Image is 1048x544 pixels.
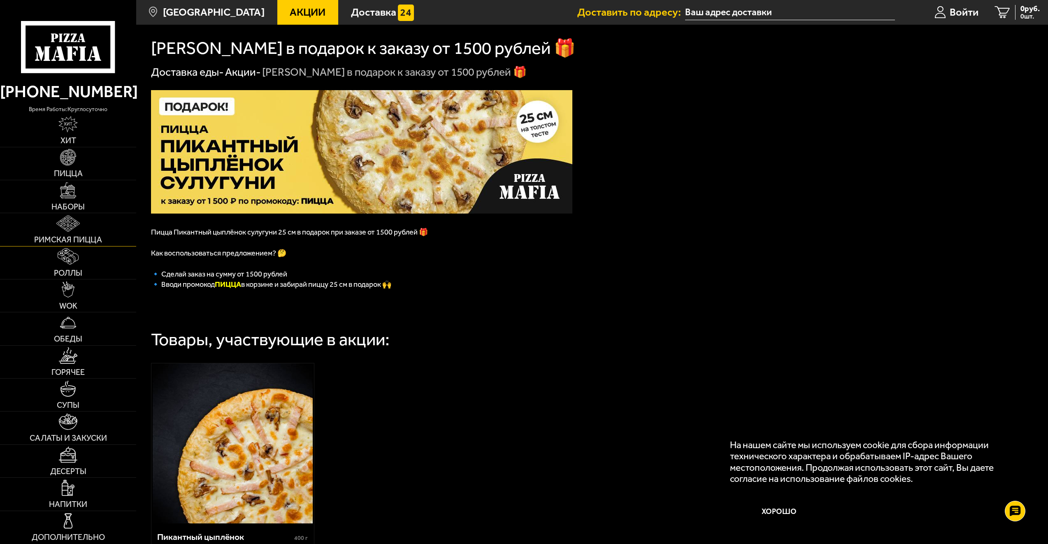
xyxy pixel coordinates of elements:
[151,228,428,237] span: Пицца Пикантный цыплёнок сулугуни 25 см в подарок при заказе от 1500 рублей 🎁
[51,203,85,211] span: Наборы
[262,65,527,79] div: [PERSON_NAME] в подарок к заказу от 1500 рублей 🎁
[1020,13,1040,20] span: 0 шт.
[163,7,265,17] span: [GEOGRAPHIC_DATA]
[57,401,79,409] span: Супы
[54,170,83,178] span: Пицца
[59,302,77,310] span: WOK
[151,40,576,57] h1: [PERSON_NAME] в подарок к заказу от 1500 рублей 🎁
[398,5,414,21] img: 15daf4d41897b9f0e9f617042186c801.svg
[290,7,325,17] span: Акции
[49,500,87,509] span: Напитки
[32,533,105,542] span: Дополнительно
[351,7,396,17] span: Доставка
[151,363,314,523] a: Пикантный цыплёнок сулугуни 25 см (толстое с сыром)
[60,137,76,145] span: Хит
[50,467,86,476] span: Десерты
[34,236,102,244] span: Римская пицца
[294,535,308,542] span: 400 г
[54,269,82,277] span: Роллы
[51,368,85,377] span: Горячее
[730,495,828,528] button: Хорошо
[730,439,1018,485] p: На нашем сайте мы используем cookie для сбора информации технического характера и обрабатываем IP...
[215,280,241,289] b: ПИЦЦА
[685,5,895,20] input: Ваш адрес доставки
[151,280,391,289] span: 🔹 Вводи промокод в корзине и забирай пиццу 25 см в подарок 🙌
[151,90,572,214] img: 1024x1024
[225,65,261,79] a: Акции-
[153,363,313,523] img: Пикантный цыплёнок сулугуни 25 см (толстое с сыром)
[151,65,224,79] a: Доставка еды-
[577,7,685,17] span: Доставить по адресу:
[30,434,107,442] span: Салаты и закуски
[151,249,286,258] span: Как воспользоваться предложением? 🤔
[151,270,287,279] span: 🔹 Сделай заказ на сумму от 1500 рублей
[151,331,390,348] div: Товары, участвующие в акции:
[54,335,82,343] span: Обеды
[1020,5,1040,13] span: 0 руб.
[950,7,978,17] span: Войти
